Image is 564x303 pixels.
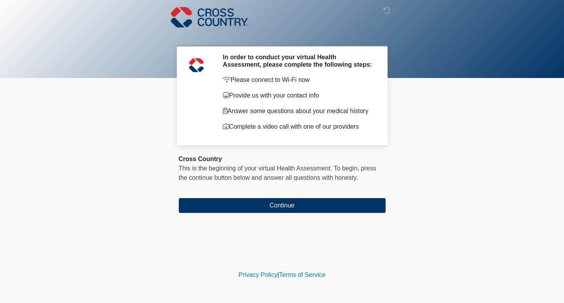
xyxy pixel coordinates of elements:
[223,122,374,131] p: Complete a video call with one of our providers
[179,154,386,164] div: Cross Country
[223,53,374,68] h2: In order to conduct your virtual Health Assessment, please complete the following steps:
[223,91,374,100] p: Provide us with your contact info
[173,28,391,43] h1: ‎ ‎ ‎
[223,75,374,85] p: Please connect to Wi-Fi now
[223,106,374,116] p: Answer some questions about your medical history
[179,165,376,181] span: press the continue button below and answer all questions with honesty.
[185,53,208,77] img: Agent Avatar
[278,271,279,278] a: |
[279,271,326,278] a: Terms of Service
[179,198,386,213] button: Continue
[238,271,278,278] a: Privacy Policy
[171,6,248,28] img: Cross Country Logo
[334,165,361,172] span: To begin,
[179,165,332,172] span: This is the beginning of your virtual Health Assessment.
